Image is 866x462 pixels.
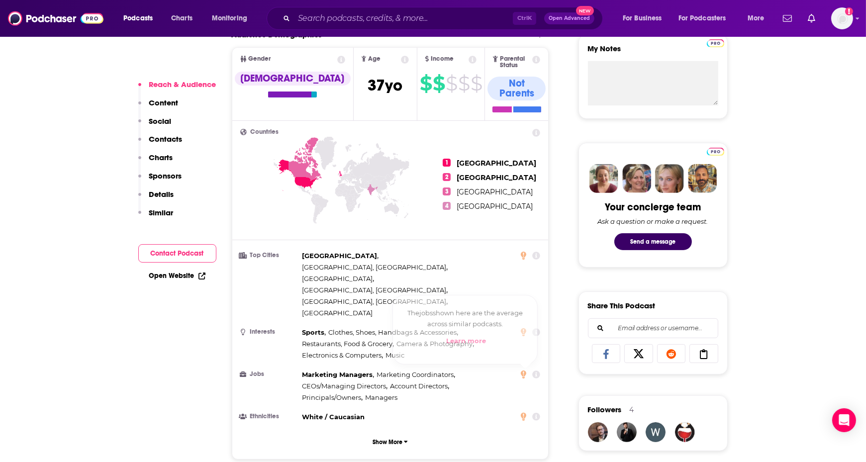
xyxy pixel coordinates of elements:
p: Social [149,116,172,126]
span: , [377,369,455,380]
span: Charts [171,11,192,25]
button: open menu [672,10,741,26]
span: , [302,273,375,284]
span: [GEOGRAPHIC_DATA] [302,309,373,317]
h3: Share This Podcast [588,301,656,310]
span: Principals/Owners [302,393,362,401]
span: For Business [623,11,662,25]
span: Ctrl K [513,12,536,25]
span: [GEOGRAPHIC_DATA] [302,252,378,260]
button: Social [138,116,172,135]
span: , [302,350,384,361]
span: Open Advanced [549,16,590,21]
span: , [302,284,448,296]
span: Monitoring [212,11,247,25]
button: Charts [138,153,173,171]
p: Sponsors [149,171,182,181]
span: Parental Status [500,56,531,69]
span: [GEOGRAPHIC_DATA] [457,187,533,196]
span: Marketing Coordinators [377,370,454,378]
button: Send a message [614,233,692,250]
span: $ [433,76,445,92]
button: Contact Podcast [138,244,216,263]
span: , [302,250,379,262]
p: Show More [373,439,402,446]
span: White / Caucasian [302,413,365,421]
span: [GEOGRAPHIC_DATA] [302,275,373,282]
a: Share on Facebook [592,344,621,363]
span: Restaurants, Food & Grocery [302,340,393,348]
span: , [302,369,375,380]
a: Learn more [446,337,486,345]
p: Content [149,98,179,107]
span: 37 yo [368,76,402,95]
span: New [576,6,594,15]
a: Pro website [707,38,724,47]
span: , [390,380,449,392]
span: Clothes, Shoes, Handbags & Accessories [328,328,457,336]
p: Contacts [149,134,183,144]
span: , [328,327,458,338]
button: Similar [138,208,174,226]
span: [GEOGRAPHIC_DATA] [457,159,536,168]
div: Not Parents [487,77,546,100]
label: My Notes [588,44,718,61]
span: Income [431,56,454,62]
a: Share on X/Twitter [624,344,653,363]
div: Open Intercom Messenger [832,408,856,432]
img: weedloversusa [646,422,666,442]
p: The jobs shown here are the average across similar podcasts. [405,307,525,329]
div: 4 [630,405,634,414]
a: Copy Link [689,344,718,363]
div: Search podcasts, credits, & more... [276,7,612,30]
h3: Ethnicities [240,413,298,420]
button: Sponsors [138,171,182,189]
button: open menu [116,10,166,26]
span: $ [471,76,482,92]
span: Managers [365,393,397,401]
span: $ [458,76,470,92]
div: Your concierge team [605,201,701,213]
button: Show More [240,433,541,451]
span: 3 [443,187,451,195]
span: [GEOGRAPHIC_DATA], [GEOGRAPHIC_DATA] [302,286,447,294]
a: timsmal [588,422,608,442]
a: Charts [165,10,198,26]
span: Podcasts [123,11,153,25]
img: Sydney Profile [589,164,618,193]
span: Sports [302,328,325,336]
p: Details [149,189,174,199]
button: open menu [616,10,674,26]
span: Gender [249,56,271,62]
span: [GEOGRAPHIC_DATA] [457,202,533,211]
span: CEOs/Managing Directors [302,382,386,390]
span: , [302,338,394,350]
span: , [302,296,448,307]
input: Search podcasts, credits, & more... [294,10,513,26]
button: open menu [741,10,777,26]
p: Charts [149,153,173,162]
a: Show notifications dropdown [804,10,819,27]
span: [GEOGRAPHIC_DATA], [GEOGRAPHIC_DATA] [302,297,447,305]
img: carltonjohnson060 [675,422,695,442]
svg: Add a profile image [845,7,853,15]
a: JohirMia [617,422,637,442]
button: Show profile menu [831,7,853,29]
span: $ [420,76,432,92]
span: Account Directors [390,382,448,390]
span: Marketing Managers [302,370,373,378]
button: Content [138,98,179,116]
a: Pro website [707,146,724,156]
span: Logged in as patiencebaldacci [831,7,853,29]
span: 1 [443,159,451,167]
img: Podchaser - Follow, Share and Rate Podcasts [8,9,103,28]
img: User Profile [831,7,853,29]
button: Contacts [138,134,183,153]
button: open menu [205,10,260,26]
span: Followers [588,405,622,414]
p: Reach & Audience [149,80,216,89]
h3: Interests [240,329,298,335]
button: Details [138,189,174,208]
